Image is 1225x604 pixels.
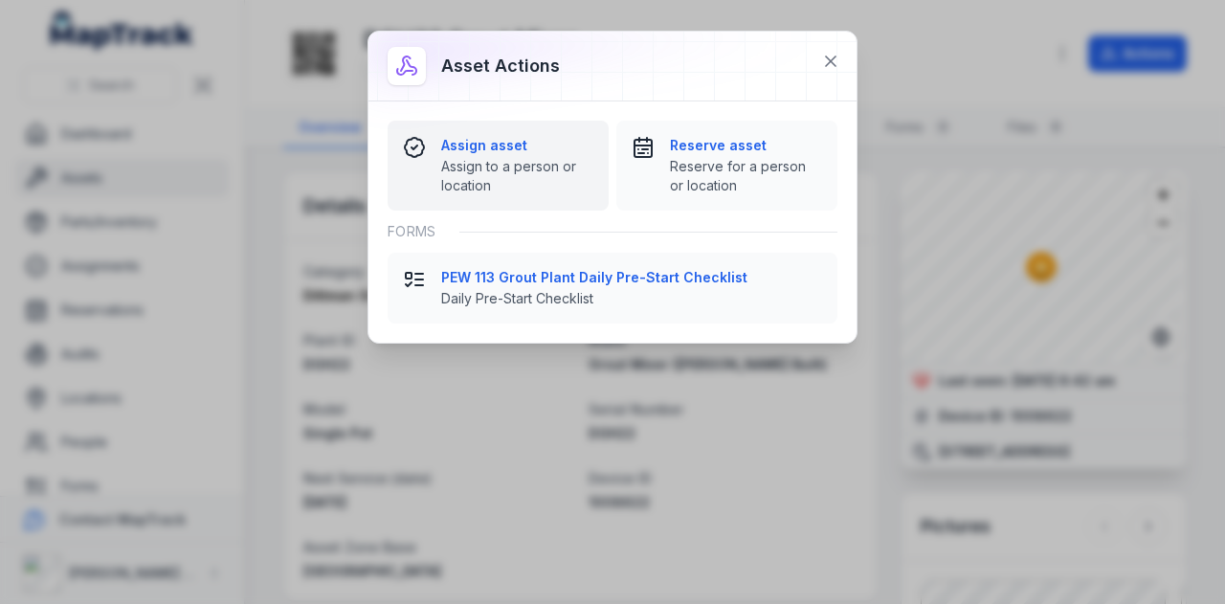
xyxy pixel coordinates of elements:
[441,268,822,287] strong: PEW 113 Grout Plant Daily Pre-Start Checklist
[388,253,837,324] button: PEW 113 Grout Plant Daily Pre-Start ChecklistDaily Pre-Start Checklist
[670,136,822,155] strong: Reserve asset
[441,53,560,79] h3: Asset actions
[670,157,822,195] span: Reserve for a person or location
[441,157,593,195] span: Assign to a person or location
[441,289,822,308] span: Daily Pre-Start Checklist
[441,136,593,155] strong: Assign asset
[388,121,609,211] button: Assign assetAssign to a person or location
[616,121,837,211] button: Reserve assetReserve for a person or location
[388,211,837,253] div: Forms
